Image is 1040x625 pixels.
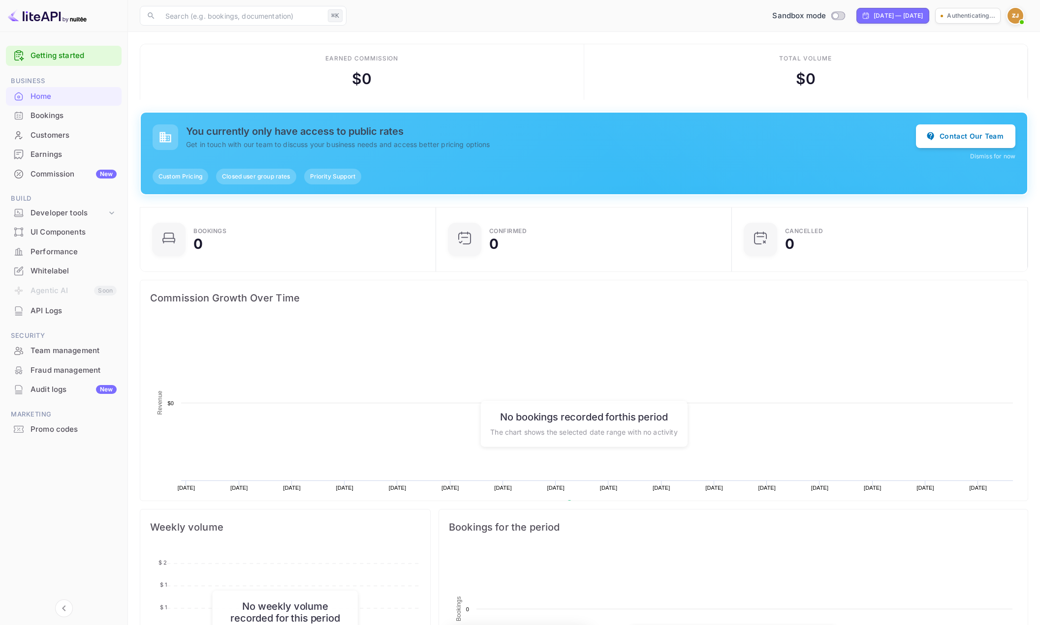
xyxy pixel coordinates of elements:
[916,124,1015,148] button: Contact Our Team
[6,205,122,222] div: Developer tools
[8,8,87,24] img: LiteAPI logo
[6,126,122,145] div: Customers
[325,54,398,63] div: Earned commission
[31,365,117,376] div: Fraud management
[6,242,122,261] a: Performance
[758,485,776,491] text: [DATE]
[449,519,1018,535] span: Bookings for the period
[6,420,122,438] a: Promo codes
[167,400,174,406] text: $0
[6,262,122,281] div: Whitelabel
[283,485,301,491] text: [DATE]
[31,169,117,180] div: Commission
[304,172,361,181] span: Priority Support
[6,223,122,241] a: UI Components
[150,519,420,535] span: Weekly volume
[653,485,670,491] text: [DATE]
[96,170,117,179] div: New
[576,500,601,507] text: Revenue
[489,228,527,234] div: Confirmed
[6,330,122,341] span: Security
[159,6,324,26] input: Search (e.g. bookings, documentation)
[6,341,122,360] div: Team management
[6,46,122,66] div: Getting started
[31,149,117,160] div: Earnings
[6,126,122,144] a: Customers
[193,237,203,251] div: 0
[352,68,372,90] div: $ 0
[6,380,122,398] a: Audit logsNew
[772,10,826,22] span: Sandbox mode
[6,380,122,399] div: Audit logsNew
[31,227,117,238] div: UI Components
[157,390,163,415] text: Revenue
[160,603,167,610] tspan: $ 1
[490,427,677,437] p: The chart shows the selected date range with no activity
[31,246,117,258] div: Performance
[811,485,829,491] text: [DATE]
[31,50,117,61] a: Getting started
[6,301,122,321] div: API Logs
[970,152,1015,161] button: Dismiss for now
[6,165,122,184] div: CommissionNew
[31,208,107,219] div: Developer tools
[193,228,226,234] div: Bookings
[969,485,987,491] text: [DATE]
[785,228,823,234] div: CANCELLED
[600,485,618,491] text: [DATE]
[178,485,195,491] text: [DATE]
[389,485,407,491] text: [DATE]
[336,485,353,491] text: [DATE]
[779,54,832,63] div: Total volume
[216,172,296,181] span: Closed user group rates
[6,87,122,105] a: Home
[6,165,122,183] a: CommissionNew
[186,139,916,149] p: Get in touch with our team to discuss your business needs and access better pricing options
[31,345,117,357] div: Team management
[158,559,167,565] tspan: $ 2
[6,145,122,163] a: Earnings
[466,606,469,612] text: 0
[6,106,122,124] a: Bookings
[55,599,73,617] button: Collapse navigation
[153,172,208,181] span: Custom Pricing
[6,409,122,420] span: Marketing
[6,361,122,380] div: Fraud management
[230,485,248,491] text: [DATE]
[864,485,882,491] text: [DATE]
[796,68,816,90] div: $ 0
[6,262,122,280] a: Whitelabel
[494,485,512,491] text: [DATE]
[489,237,499,251] div: 0
[31,130,117,141] div: Customers
[6,76,122,87] span: Business
[874,11,923,20] div: [DATE] — [DATE]
[947,11,995,20] p: Authenticating...
[31,384,117,395] div: Audit logs
[31,424,117,435] div: Promo codes
[6,361,122,379] a: Fraud management
[768,10,849,22] div: Switch to Production mode
[1008,8,1023,24] img: Zaheer Jappie
[6,341,122,359] a: Team management
[6,145,122,164] div: Earnings
[31,110,117,121] div: Bookings
[6,242,122,262] div: Performance
[547,485,565,491] text: [DATE]
[441,485,459,491] text: [DATE]
[6,193,122,204] span: Build
[6,420,122,439] div: Promo codes
[222,600,348,624] h6: No weekly volume recorded for this period
[186,125,916,137] h5: You currently only have access to public rates
[490,411,677,423] h6: No bookings recorded for this period
[6,301,122,320] a: API Logs
[160,581,167,588] tspan: $ 1
[6,87,122,106] div: Home
[6,223,122,242] div: UI Components
[96,385,117,394] div: New
[705,485,723,491] text: [DATE]
[31,91,117,102] div: Home
[328,9,343,22] div: ⌘K
[31,266,117,277] div: Whitelabel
